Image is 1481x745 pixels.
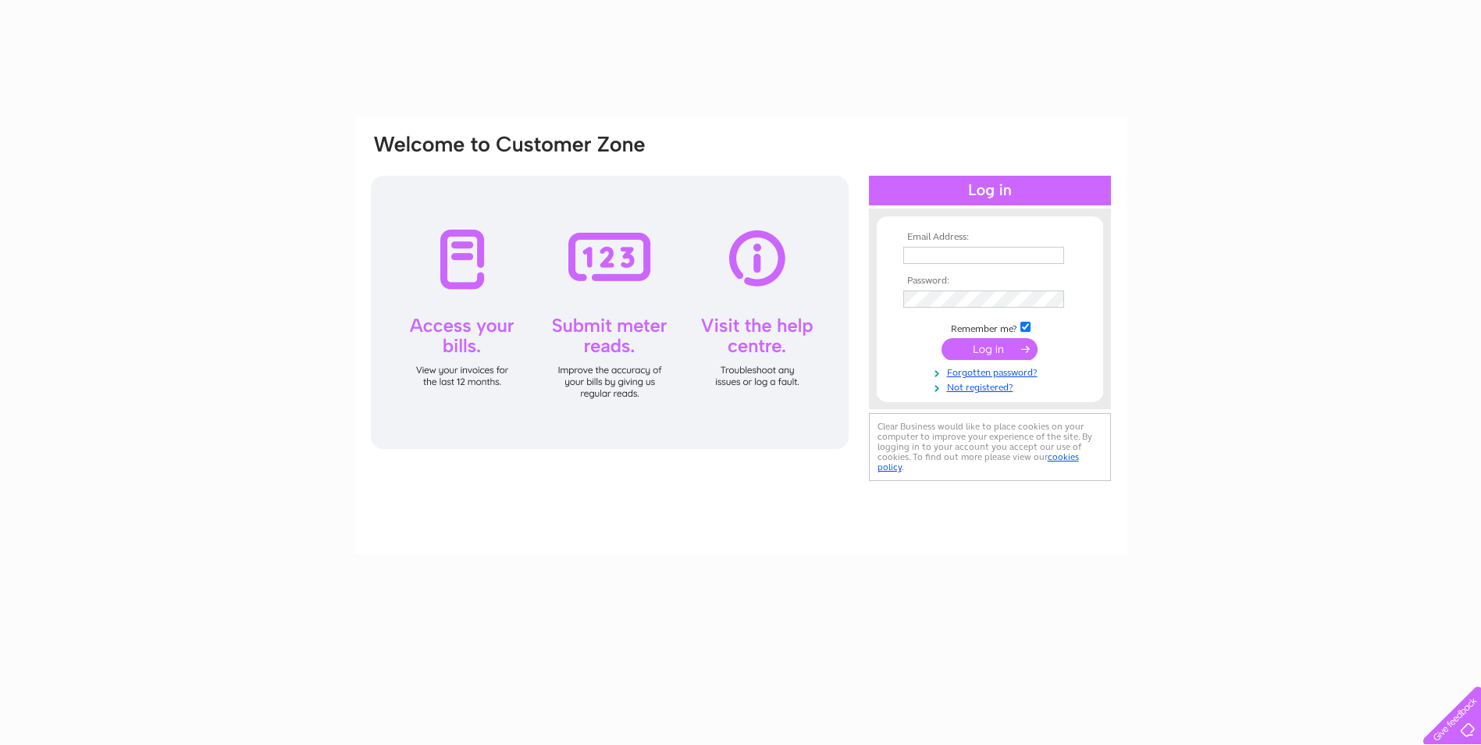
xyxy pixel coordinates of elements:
[942,338,1038,360] input: Submit
[899,319,1080,335] td: Remember me?
[899,232,1080,243] th: Email Address:
[869,413,1111,481] div: Clear Business would like to place cookies on your computer to improve your experience of the sit...
[899,276,1080,287] th: Password:
[903,379,1080,394] a: Not registered?
[903,364,1080,379] a: Forgotten password?
[878,451,1079,472] a: cookies policy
